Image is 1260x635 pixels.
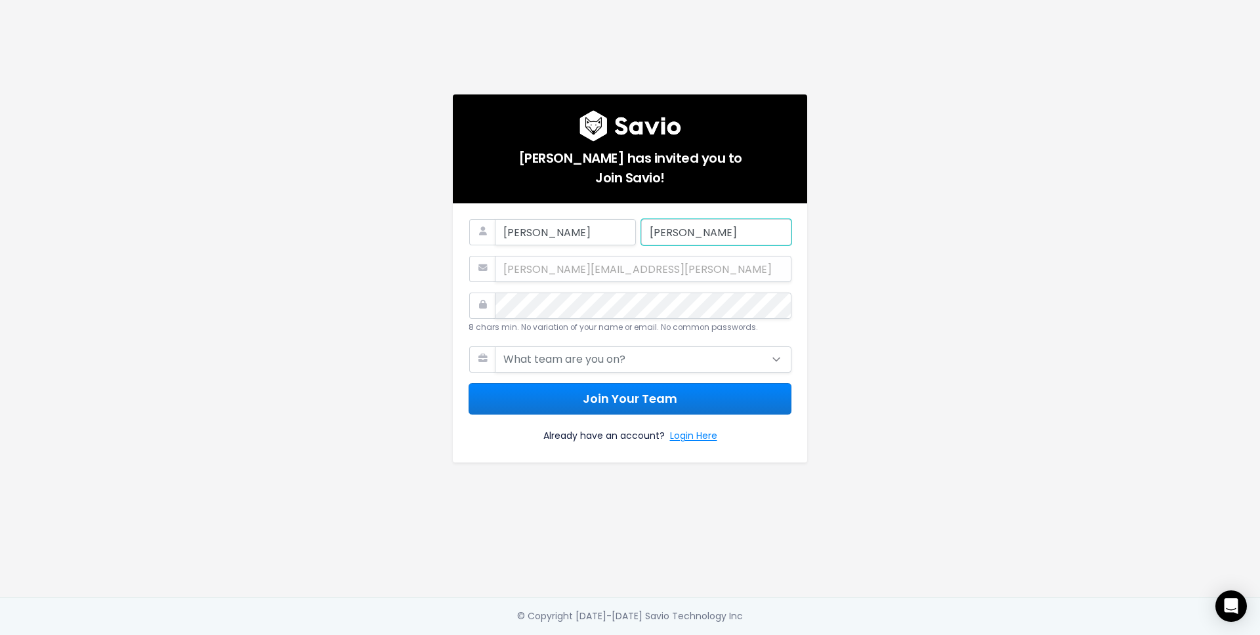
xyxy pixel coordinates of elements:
[469,415,791,447] div: Already have an account?
[579,110,681,142] img: logo600x187.a314fd40982d.png
[670,428,717,447] a: Login Here
[469,383,791,415] button: Join Your Team
[641,219,791,245] input: Last Name
[469,322,758,333] small: 8 chars min. No variation of your name or email. No common passwords.
[517,608,743,625] div: © Copyright [DATE]-[DATE] Savio Technology Inc
[469,142,791,188] h5: [PERSON_NAME] has invited you to Join Savio!
[495,219,636,245] input: First Name
[1215,590,1247,622] div: Open Intercom Messenger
